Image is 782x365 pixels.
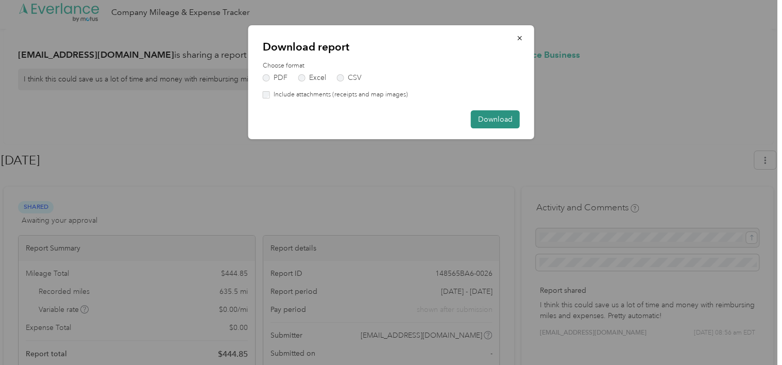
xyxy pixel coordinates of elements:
label: CSV [337,74,362,81]
p: Download report [263,40,520,54]
label: Choose format [263,61,520,71]
label: Include attachments (receipts and map images) [270,90,408,99]
label: Excel [298,74,326,81]
label: PDF [263,74,287,81]
button: Download [471,110,520,128]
